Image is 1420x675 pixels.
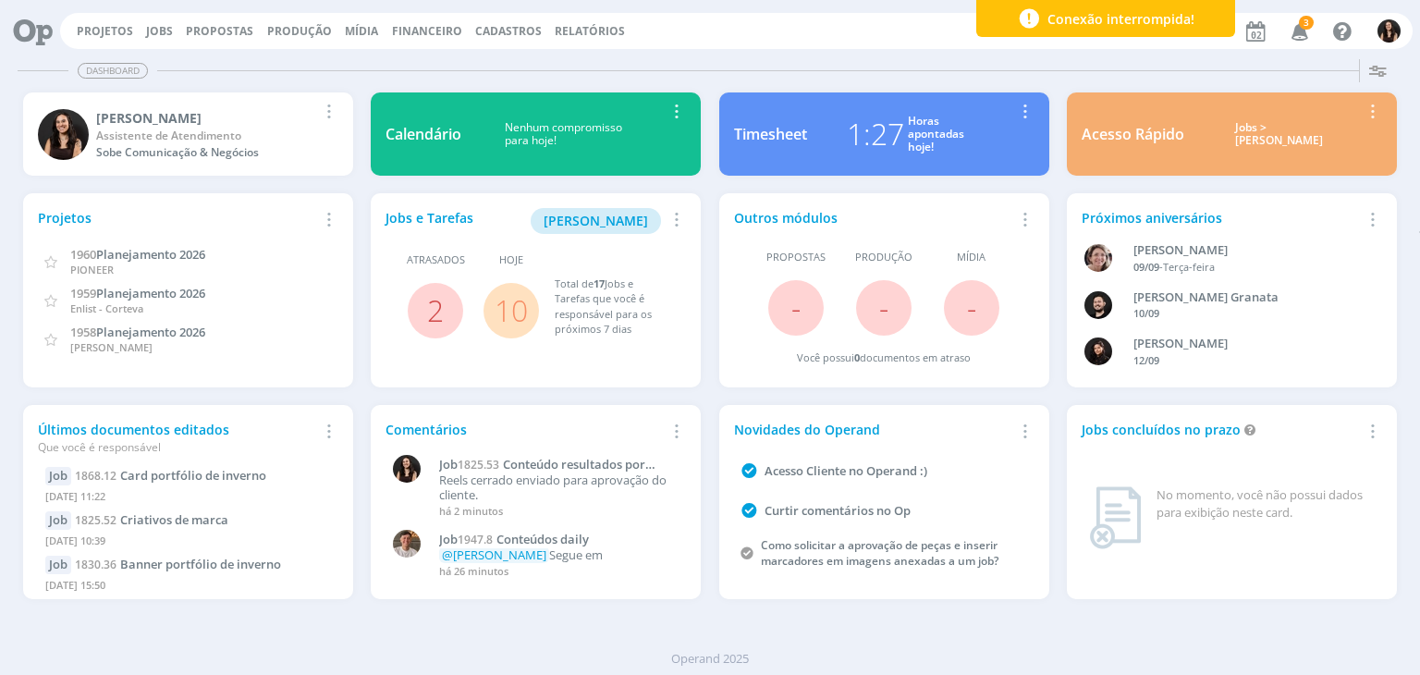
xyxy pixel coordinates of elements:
[439,564,508,578] span: há 26 minutos
[45,530,331,557] div: [DATE] 10:39
[267,23,332,39] a: Produção
[1157,486,1375,522] div: No momento, você não possui dados para exibição neste card.
[386,123,461,145] div: Calendário
[439,473,677,502] p: Reels cerrado enviado para aprovação do cliente.
[458,532,493,547] span: 1947.8
[45,467,71,485] div: Job
[854,350,860,364] span: 0
[96,128,317,144] div: Assistente de Atendimento
[393,530,421,558] img: T
[120,467,266,484] span: Card portfólio de inverno
[1133,260,1361,276] div: -
[791,288,801,327] span: -
[734,123,807,145] div: Timesheet
[427,290,444,330] a: 2
[71,24,139,39] button: Projetos
[496,531,589,547] span: Conteúdos daily
[847,112,904,156] div: 1:27
[555,276,668,337] div: Total de Jobs e Tarefas que você é responsável para os próximos 7 dias
[734,420,1013,439] div: Novidades do Operand
[75,556,281,572] a: 1830.36Banner portfólio de inverno
[1133,241,1361,260] div: Aline Beatriz Jackisch
[96,246,205,263] span: Planejamento 2026
[70,301,143,315] span: Enlist - Corteva
[442,546,546,563] span: @[PERSON_NAME]
[1133,288,1361,307] div: Bruno Corralo Granata
[386,420,665,439] div: Comentários
[386,24,468,39] button: Financeiro
[75,511,228,528] a: 1825.52Criativos de marca
[345,23,378,39] a: Mídia
[439,456,645,487] span: Conteúdo resultados por estados
[1084,244,1112,272] img: A
[70,284,205,301] a: 1959Planejamento 2026
[594,276,605,290] span: 17
[186,23,253,39] span: Propostas
[1047,9,1194,29] span: Conexão interrompida!
[531,211,661,228] a: [PERSON_NAME]
[458,457,499,472] span: 1825.53
[45,511,71,530] div: Job
[78,63,148,79] span: Dashboard
[75,557,116,572] span: 1830.36
[120,556,281,572] span: Banner portfólio de inverno
[75,468,116,484] span: 1868.12
[45,485,331,512] div: [DATE] 11:22
[967,288,976,327] span: -
[45,556,71,574] div: Job
[393,455,421,483] img: I
[1082,420,1361,439] div: Jobs concluídos no prazo
[75,512,116,528] span: 1825.52
[75,467,266,484] a: 1868.12Card portfólio de inverno
[544,212,648,229] span: [PERSON_NAME]
[1133,306,1159,320] span: 10/09
[70,263,114,276] span: PIONEER
[1089,486,1142,549] img: dashboard_not_found.png
[499,252,523,268] span: Hoje
[1133,260,1159,274] span: 09/09
[339,24,384,39] button: Mídia
[765,462,927,479] a: Acesso Cliente no Operand :)
[439,504,503,518] span: há 2 minutos
[439,533,677,547] a: Job1947.8Conteúdos daily
[879,288,888,327] span: -
[439,548,677,563] p: Segue em
[1198,121,1361,148] div: Jobs > [PERSON_NAME]
[1084,337,1112,365] img: L
[70,246,96,263] span: 1960
[439,458,677,472] a: Job1825.53Conteúdo resultados por estados
[765,502,911,519] a: Curtir comentários no Op
[1279,15,1317,48] button: 3
[38,109,89,160] img: I
[70,245,205,263] a: 1960Planejamento 2026
[96,144,317,161] div: Sobe Comunicação & Negócios
[461,121,665,148] div: Nenhum compromisso para hoje!
[45,574,331,601] div: [DATE] 15:50
[262,24,337,39] button: Produção
[761,537,998,569] a: Como solicitar a aprovação de peças e inserir marcadores em imagens anexadas a um job?
[386,208,665,234] div: Jobs e Tarefas
[1163,260,1215,274] span: Terça-feira
[96,324,205,340] span: Planejamento 2026
[957,250,985,265] span: Mídia
[180,24,259,39] button: Propostas
[96,285,205,301] span: Planejamento 2026
[38,208,317,227] div: Projetos
[1299,16,1314,30] span: 3
[70,323,205,340] a: 1958Planejamento 2026
[141,24,178,39] button: Jobs
[475,23,542,39] span: Cadastros
[407,252,465,268] span: Atrasados
[855,250,912,265] span: Produção
[38,439,317,456] div: Que você é responsável
[766,250,826,265] span: Propostas
[1082,208,1361,227] div: Próximos aniversários
[70,324,96,340] span: 1958
[1084,291,1112,319] img: B
[70,285,96,301] span: 1959
[1377,15,1402,47] button: I
[797,350,971,366] div: Você possui documentos em atraso
[549,24,630,39] button: Relatórios
[1377,19,1401,43] img: I
[470,24,547,39] button: Cadastros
